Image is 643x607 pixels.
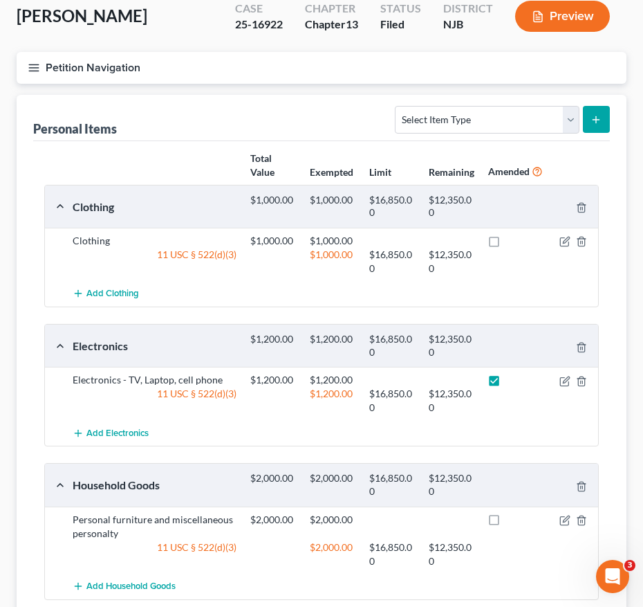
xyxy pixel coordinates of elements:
div: $16,850.00 [362,333,422,359]
div: 11 USC § 522(d)(3) [66,387,243,415]
div: $1,000.00 [243,194,303,219]
div: Electronics - TV, Laptop, cell phone [66,373,243,387]
span: 13 [346,17,358,30]
div: Filed [380,17,421,33]
strong: Limit [369,166,391,178]
div: NJB [443,17,493,33]
div: Case [235,1,283,17]
div: $2,000.00 [303,472,362,498]
div: Chapter [305,17,358,33]
div: $2,000.00 [303,513,362,527]
div: $16,850.00 [362,194,422,219]
span: 3 [624,560,635,571]
span: Add Household Goods [86,581,176,592]
div: Chapter [305,1,358,17]
div: $1,200.00 [303,373,362,387]
div: 25-16922 [235,17,283,33]
span: Add Electronics [86,428,149,439]
div: Personal Items [33,120,117,137]
div: $1,000.00 [303,248,362,275]
strong: Total Value [250,152,274,178]
div: Status [380,1,421,17]
strong: Exempted [310,166,353,178]
div: $16,850.00 [362,472,422,498]
div: $2,000.00 [303,541,362,568]
button: Add Electronics [73,420,149,446]
div: $12,350.00 [422,194,481,219]
div: $12,350.00 [422,333,481,359]
iframe: Intercom live chat [596,560,629,593]
button: Preview [515,1,610,32]
div: $1,000.00 [303,194,362,219]
div: $1,200.00 [303,333,362,359]
div: $1,200.00 [243,333,303,359]
div: $12,350.00 [422,248,481,275]
div: 11 USC § 522(d)(3) [66,248,243,275]
div: $2,000.00 [243,472,303,498]
strong: Amended [488,165,530,177]
div: $2,000.00 [243,513,303,527]
button: Petition Navigation [17,52,626,84]
div: $1,000.00 [243,234,303,248]
span: Add Clothing [86,289,139,300]
div: $12,350.00 [422,541,481,568]
div: $16,850.00 [362,248,422,275]
button: Add Clothing [73,281,139,307]
div: Electronics [66,338,243,353]
div: Clothing [66,199,243,214]
div: $1,200.00 [303,387,362,415]
div: $12,350.00 [422,472,481,498]
div: Clothing [66,234,243,248]
div: $1,200.00 [243,373,303,387]
strong: Remaining [429,166,474,178]
div: $12,350.00 [422,387,481,415]
button: Add Household Goods [73,574,176,599]
div: District [443,1,493,17]
div: 11 USC § 522(d)(3) [66,541,243,568]
div: $1,000.00 [303,234,362,248]
div: $16,850.00 [362,387,422,415]
div: Personal furniture and miscellaneous personalty [66,513,243,541]
span: [PERSON_NAME] [17,6,147,26]
div: Household Goods [66,478,243,492]
div: $16,850.00 [362,541,422,568]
